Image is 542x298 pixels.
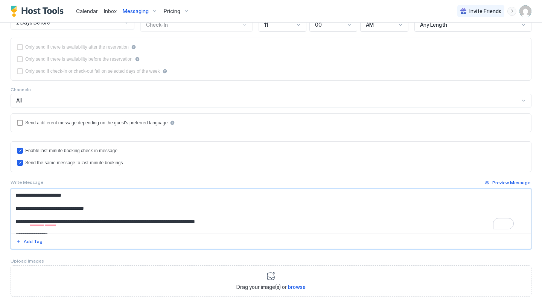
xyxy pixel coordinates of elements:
[484,178,531,187] button: Preview Message
[469,8,501,15] span: Invite Friends
[25,44,129,50] div: Only send if there is availability after the reservation
[17,56,525,62] div: beforeReservation
[11,258,44,264] span: Upload Images
[420,21,447,28] span: Any Length
[17,44,525,50] div: afterReservation
[15,237,44,246] button: Add Tag
[11,179,43,185] span: Write Message
[11,189,525,234] textarea: To enrich screen reader interactions, please activate Accessibility in Grammarly extension settings
[76,8,98,14] span: Calendar
[17,68,525,74] div: isLimited
[519,5,531,17] div: User profile
[25,120,167,125] div: Send a different message depending on the guest's preferred language
[315,21,322,28] span: 00
[25,69,160,74] div: Only send if check-in or check-out fall on selected days of the week
[17,148,525,154] div: lastMinuteMessageEnabled
[366,21,374,28] span: AM
[264,21,268,28] span: 11
[492,179,530,186] div: Preview Message
[236,284,306,290] span: Drag your image(s) or
[104,7,117,15] a: Inbox
[507,7,516,16] div: menu
[288,284,306,290] span: browse
[164,8,180,15] span: Pricing
[25,160,123,165] div: Send the same message to last-minute bookings
[76,7,98,15] a: Calendar
[17,120,525,126] div: languagesEnabled
[11,6,67,17] a: Host Tools Logo
[25,148,119,153] div: Enable last-minute booking check-in message.
[123,8,149,15] span: Messaging
[24,238,43,245] div: Add Tag
[16,97,22,104] span: All
[11,87,31,92] span: Channels
[104,8,117,14] span: Inbox
[17,160,525,166] div: lastMinuteMessageIsTheSame
[16,19,50,26] span: 2 Days Before
[25,57,132,62] div: Only send if there is availability before the reservation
